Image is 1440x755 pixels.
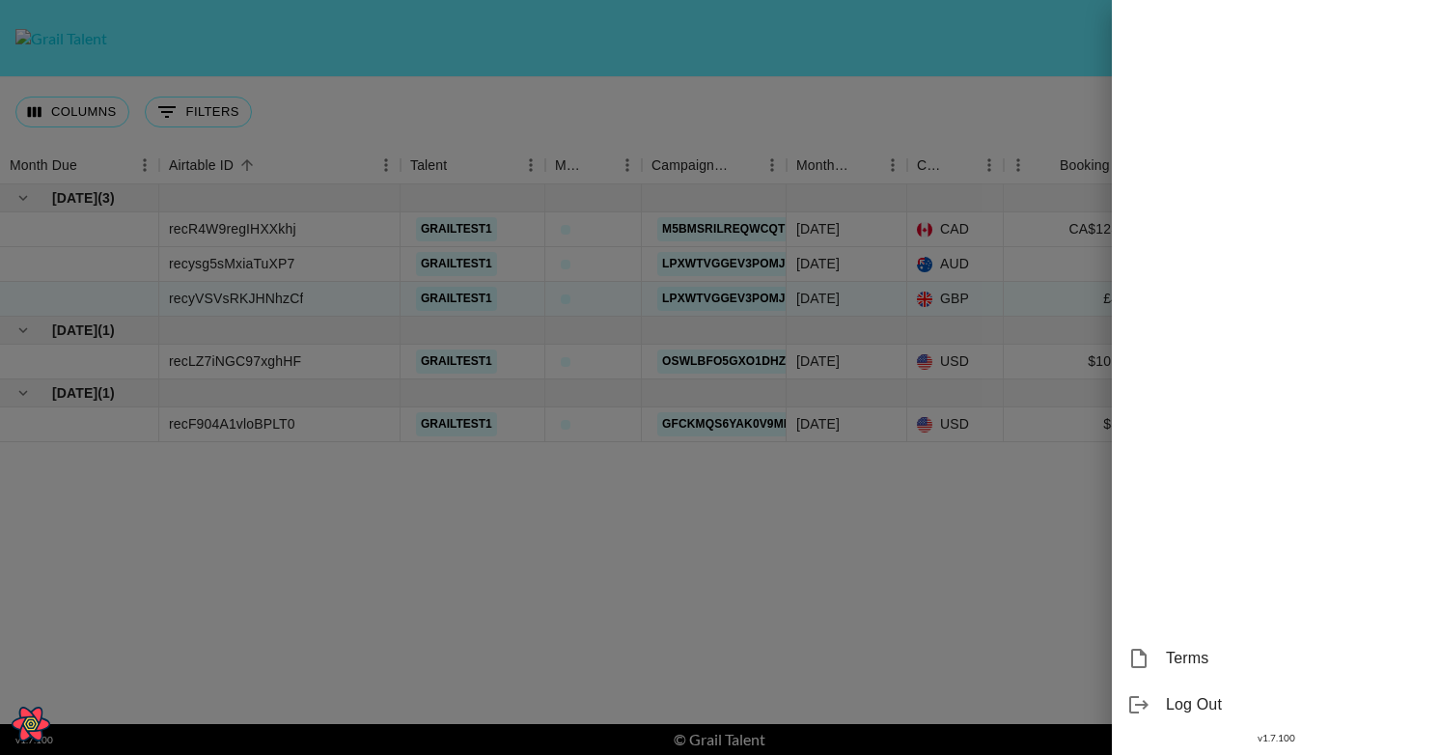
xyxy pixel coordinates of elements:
[1166,647,1425,670] span: Terms
[1112,728,1440,748] div: v 1.7.100
[12,705,50,743] button: Open React Query Devtools
[1166,693,1425,716] span: Log Out
[1112,635,1440,682] div: Terms
[1112,682,1440,728] div: Log Out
